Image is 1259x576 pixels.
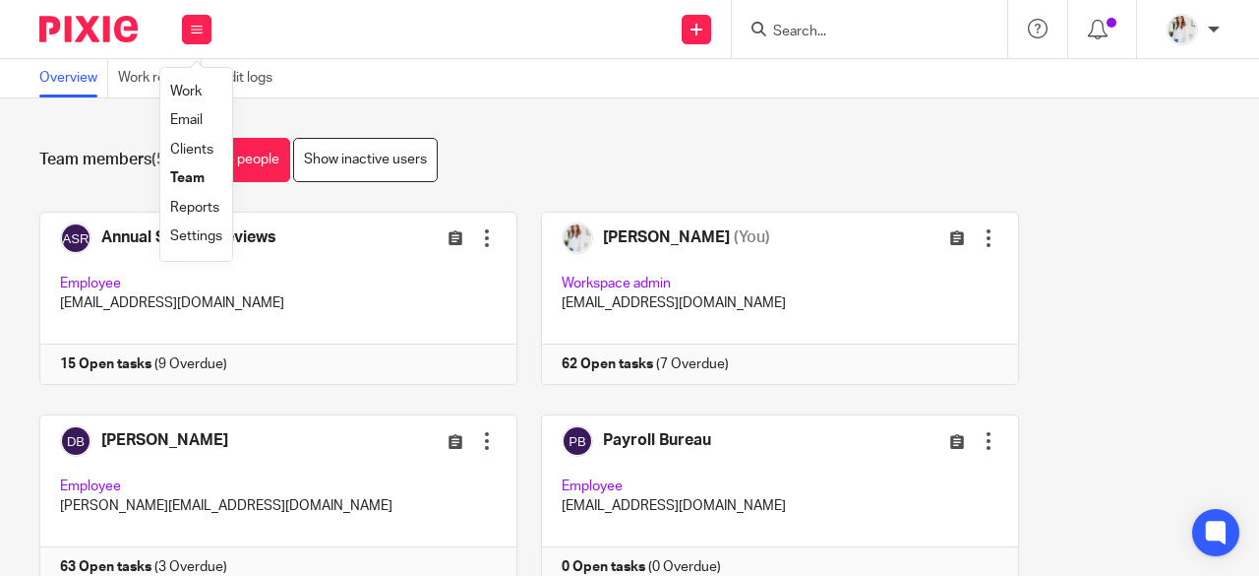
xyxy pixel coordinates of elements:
[39,59,108,97] a: Overview
[190,138,290,182] a: Invite people
[170,201,219,215] a: Reports
[39,150,170,170] h1: Team members
[170,113,203,127] a: Email
[39,16,138,42] img: Pixie
[293,138,438,182] a: Show inactive users
[170,229,222,243] a: Settings
[771,24,948,41] input: Search
[170,143,213,157] a: Clients
[118,59,202,97] a: Work report
[170,171,205,185] a: Team
[170,85,202,98] a: Work
[211,59,282,97] a: Audit logs
[151,152,170,167] span: (5)
[1167,14,1198,45] img: Daisy.JPG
